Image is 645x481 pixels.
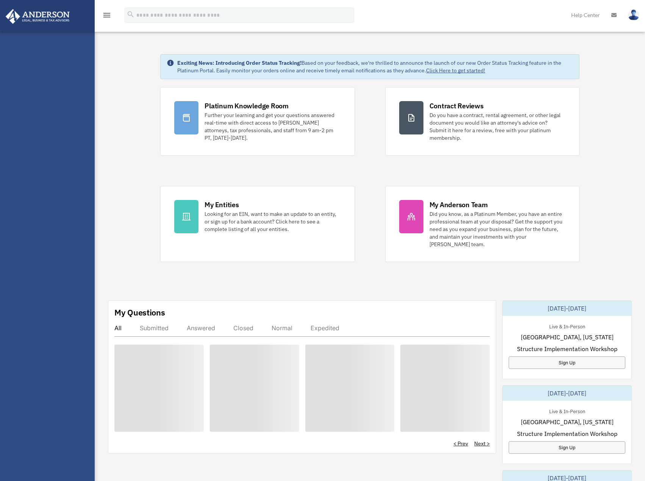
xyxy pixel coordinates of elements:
[429,111,565,142] div: Do you have a contract, rental agreement, or other legal document you would like an attorney's ad...
[160,186,355,262] a: My Entities Looking for an EIN, want to make an update to an entity, or sign up for a bank accoun...
[503,301,631,316] div: [DATE]-[DATE]
[114,324,122,332] div: All
[233,324,253,332] div: Closed
[127,10,135,19] i: search
[272,324,292,332] div: Normal
[205,111,340,142] div: Further your learning and get your questions answered real-time with direct access to [PERSON_NAM...
[503,386,631,401] div: [DATE]-[DATE]
[543,322,591,330] div: Live & In-Person
[509,356,625,369] a: Sign Up
[311,324,339,332] div: Expedited
[102,13,111,20] a: menu
[453,440,468,447] a: < Prev
[517,344,617,353] span: Structure Implementation Workshop
[3,9,72,24] img: Anderson Advisors Platinum Portal
[509,441,625,454] a: Sign Up
[521,417,614,426] span: [GEOGRAPHIC_DATA], [US_STATE]
[385,87,579,156] a: Contract Reviews Do you have a contract, rental agreement, or other legal document you would like...
[429,101,484,111] div: Contract Reviews
[385,186,579,262] a: My Anderson Team Did you know, as a Platinum Member, you have an entire professional team at your...
[205,101,289,111] div: Platinum Knowledge Room
[426,67,485,74] a: Click Here to get started!
[114,307,165,318] div: My Questions
[628,9,639,20] img: User Pic
[187,324,215,332] div: Answered
[543,407,591,415] div: Live & In-Person
[177,59,301,66] strong: Exciting News: Introducing Order Status Tracking!
[205,200,239,209] div: My Entities
[474,440,490,447] a: Next >
[429,200,488,209] div: My Anderson Team
[102,11,111,20] i: menu
[177,59,573,74] div: Based on your feedback, we're thrilled to announce the launch of our new Order Status Tracking fe...
[205,210,340,233] div: Looking for an EIN, want to make an update to an entity, or sign up for a bank account? Click her...
[140,324,169,332] div: Submitted
[429,210,565,248] div: Did you know, as a Platinum Member, you have an entire professional team at your disposal? Get th...
[521,333,614,342] span: [GEOGRAPHIC_DATA], [US_STATE]
[160,87,355,156] a: Platinum Knowledge Room Further your learning and get your questions answered real-time with dire...
[517,429,617,438] span: Structure Implementation Workshop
